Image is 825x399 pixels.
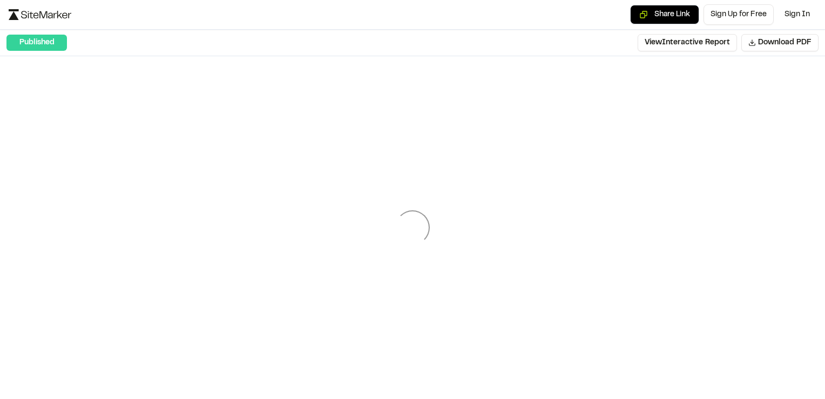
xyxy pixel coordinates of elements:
span: Download PDF [758,37,812,49]
img: logo-black-rebrand.svg [9,9,71,20]
button: Copy share link [630,5,699,24]
button: ViewInteractive Report [638,34,737,51]
button: Download PDF [741,34,819,51]
div: Published [6,35,67,51]
a: Sign Up for Free [704,4,774,25]
a: Sign In [778,5,816,24]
